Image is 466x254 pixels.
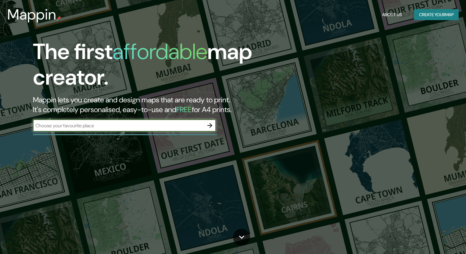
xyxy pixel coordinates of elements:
[380,9,404,20] button: About Us
[33,122,204,129] input: Choose your favourite place
[176,105,192,114] h5: FREE
[7,6,56,23] h3: Mappin
[33,39,266,95] h1: The first map creator.
[113,37,207,66] h1: affordable
[56,16,61,21] img: mappin-pin
[33,95,266,115] h2: Mappin lets you create and design maps that are ready to print. It's completely personalised, eas...
[414,9,459,20] button: Create yourmap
